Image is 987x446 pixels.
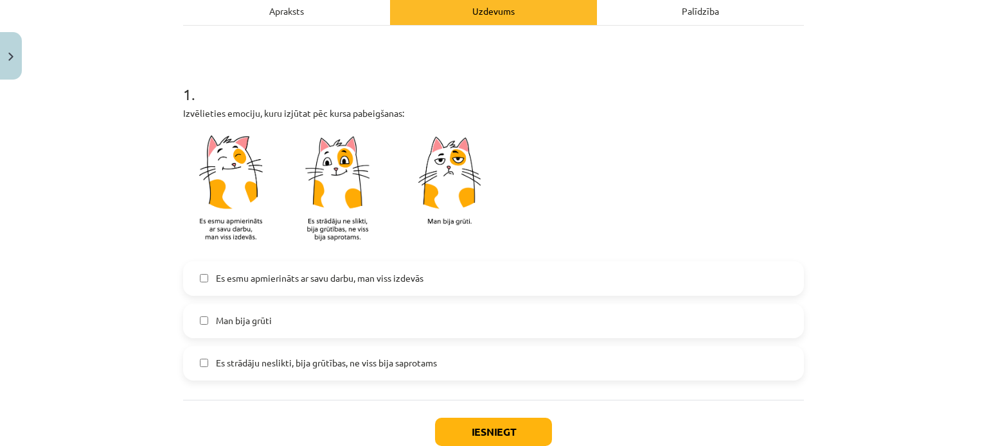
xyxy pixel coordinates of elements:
[200,316,208,325] input: Man bija grūti
[183,107,804,120] p: Izvēlieties emociju, kuru izjūtat pēc kursa pabeigšanas:
[435,418,552,446] button: Iesniegt
[216,356,437,370] span: Es strādāju neslikti, bija grūtības, ne viss bija saprotams
[216,271,423,285] span: Es esmu apmierināts ar savu darbu, man viss izdevās
[200,359,208,367] input: Es strādāju neslikti, bija grūtības, ne viss bija saprotams
[183,63,804,103] h1: 1 .
[8,53,13,61] img: icon-close-lesson-0947bae3869378f0d4975bcd49f059093ad1ed9edebbc8119c70593378902aed.svg
[216,314,272,327] span: Man bija grūti
[200,274,208,282] input: Es esmu apmierināts ar savu darbu, man viss izdevās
